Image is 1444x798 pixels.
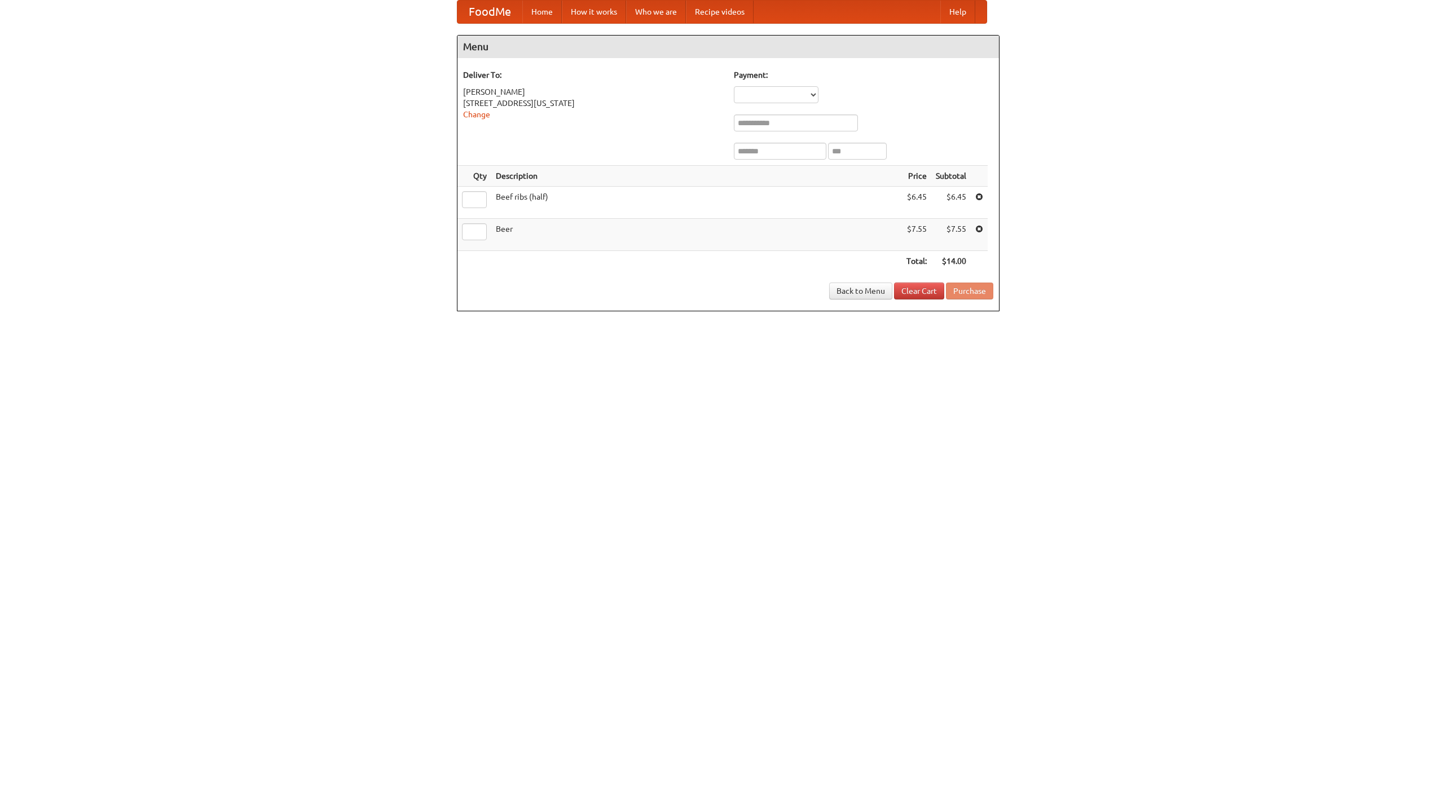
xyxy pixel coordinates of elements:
td: $6.45 [931,187,971,219]
th: $14.00 [931,251,971,272]
a: How it works [562,1,626,23]
th: Price [902,166,931,187]
td: Beer [491,219,902,251]
h4: Menu [457,36,999,58]
th: Subtotal [931,166,971,187]
a: FoodMe [457,1,522,23]
h5: Payment: [734,69,993,81]
a: Help [940,1,975,23]
th: Description [491,166,902,187]
button: Purchase [946,283,993,299]
a: Recipe videos [686,1,754,23]
a: Clear Cart [894,283,944,299]
th: Qty [457,166,491,187]
div: [PERSON_NAME] [463,86,723,98]
a: Change [463,110,490,119]
td: $7.55 [931,219,971,251]
td: $6.45 [902,187,931,219]
td: $7.55 [902,219,931,251]
a: Home [522,1,562,23]
h5: Deliver To: [463,69,723,81]
a: Who we are [626,1,686,23]
div: [STREET_ADDRESS][US_STATE] [463,98,723,109]
th: Total: [902,251,931,272]
td: Beef ribs (half) [491,187,902,219]
a: Back to Menu [829,283,892,299]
